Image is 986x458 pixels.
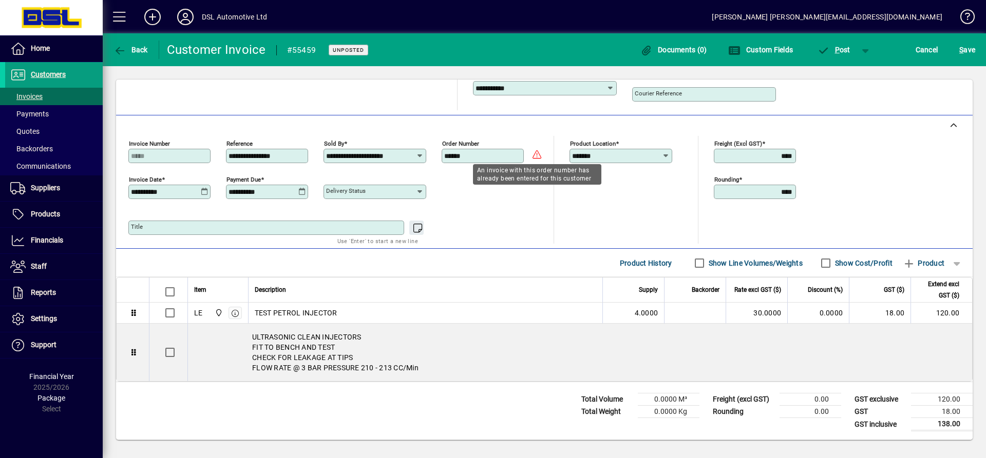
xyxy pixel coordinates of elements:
mat-hint: Use 'Enter' to start a new line [337,235,418,247]
span: P [835,46,840,54]
span: Unposted [333,47,364,53]
a: Settings [5,306,103,332]
mat-label: Order number [442,140,479,147]
mat-label: Sold by [324,140,344,147]
mat-label: Freight (excl GST) [714,140,762,147]
td: 18.00 [849,303,911,324]
span: Central [212,307,224,318]
span: Support [31,341,56,349]
span: GST ($) [884,284,904,295]
span: Quotes [10,127,40,135]
a: Reports [5,280,103,306]
button: Product History [616,254,676,272]
mat-label: Courier Reference [635,90,682,97]
span: Staff [31,262,47,270]
span: Products [31,210,60,218]
div: DSL Automotive Ltd [202,9,267,25]
span: Product [903,255,944,271]
app-page-header-button: Back [103,41,159,59]
td: Total Weight [576,406,638,418]
td: GST [849,406,911,418]
span: Financial Year [29,372,74,381]
a: Quotes [5,123,103,140]
span: Description [255,284,286,295]
mat-label: Payment due [226,176,261,183]
td: 0.0000 Kg [638,406,699,418]
mat-label: Rounding [714,176,739,183]
span: Backorders [10,145,53,153]
span: Package [37,394,65,402]
div: [PERSON_NAME] [PERSON_NAME][EMAIL_ADDRESS][DOMAIN_NAME] [712,9,942,25]
td: Rounding [708,406,780,418]
a: Communications [5,157,103,175]
span: Item [194,284,206,295]
td: 18.00 [911,406,973,418]
td: GST inclusive [849,418,911,431]
label: Show Line Volumes/Weights [707,258,803,268]
span: Back [113,46,148,54]
td: GST exclusive [849,393,911,406]
label: Show Cost/Profit [833,258,893,268]
div: ULTRASONIC CLEAN INJECTORS FIT TO BENCH AND TEST CHECK FOR LEAKAGE AT TIPS FLOW RATE @ 3 BAR PRES... [188,324,972,381]
span: 4.0000 [635,308,658,318]
span: Product History [620,255,672,271]
span: Discount (%) [808,284,843,295]
button: Documents (0) [638,41,710,59]
span: Settings [31,314,57,323]
mat-label: Reference [226,140,253,147]
a: Financials [5,228,103,253]
td: 0.00 [780,406,841,418]
a: Staff [5,254,103,280]
td: Total Volume [576,393,638,406]
span: S [959,46,963,54]
button: Add [136,8,169,26]
span: Home [31,44,50,52]
mat-label: Invoice date [129,176,162,183]
span: TEST PETROL INJECTOR [255,308,337,318]
span: Extend excl GST ($) [917,278,959,301]
button: Back [111,41,150,59]
td: 0.0000 [787,303,849,324]
span: Suppliers [31,184,60,192]
span: Supply [639,284,658,295]
div: Customer Invoice [167,42,266,58]
span: ost [817,46,850,54]
span: Invoices [10,92,43,101]
a: Products [5,202,103,227]
div: An invoice with this order number has already been entered for this customer [473,164,601,185]
a: Support [5,332,103,358]
button: Custom Fields [726,41,795,59]
td: Freight (excl GST) [708,393,780,406]
td: 138.00 [911,418,973,431]
mat-label: Invoice number [129,140,170,147]
span: Documents (0) [640,46,707,54]
td: 0.0000 M³ [638,393,699,406]
button: Save [957,41,978,59]
mat-label: Product location [570,140,616,147]
span: Customers [31,70,66,78]
td: 0.00 [780,393,841,406]
mat-label: Delivery status [326,187,366,194]
a: Knowledge Base [953,2,973,35]
mat-label: Title [131,223,143,230]
button: Post [812,41,856,59]
span: Reports [31,288,56,296]
span: Cancel [916,42,938,58]
button: Profile [169,8,202,26]
span: Payments [10,110,49,118]
a: Suppliers [5,175,103,201]
span: Custom Fields [728,46,793,54]
a: Backorders [5,140,103,157]
span: Communications [10,162,71,170]
a: Home [5,36,103,62]
div: #55459 [287,42,316,58]
td: 120.00 [911,393,973,406]
div: LE [194,308,203,318]
span: Backorder [692,284,719,295]
span: ave [959,42,975,58]
td: 120.00 [911,303,972,324]
a: Invoices [5,88,103,105]
button: Product [898,254,950,272]
div: 30.0000 [732,308,781,318]
button: Cancel [913,41,941,59]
